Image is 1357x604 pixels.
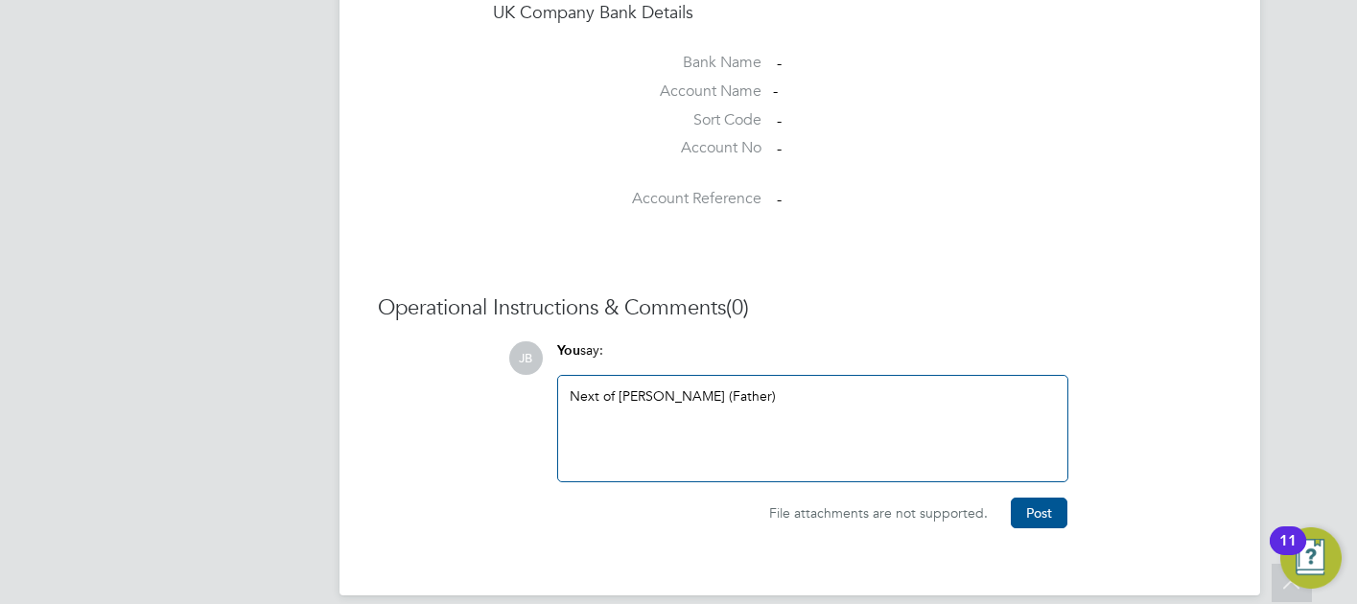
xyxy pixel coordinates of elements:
[493,110,761,130] label: Sort Code
[378,294,1222,322] h3: Operational Instructions & Comments
[509,341,543,375] span: JB
[493,138,761,158] label: Account No
[777,111,782,130] span: -
[557,342,580,359] span: You
[773,81,955,102] div: -
[570,387,1056,470] div: Next of [PERSON_NAME] (Father)
[493,53,761,73] label: Bank Name
[1280,527,1342,589] button: Open Resource Center, 11 new notifications
[777,140,782,159] span: -
[769,504,988,522] span: File attachments are not supported.
[777,190,782,209] span: -
[493,189,761,209] label: Account Reference
[1279,541,1297,566] div: 11
[493,1,1222,23] h4: UK Company Bank Details
[1011,498,1067,528] button: Post
[777,54,782,73] span: -
[557,341,1068,375] div: say:
[493,81,761,102] label: Account Name
[726,294,749,320] span: (0)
